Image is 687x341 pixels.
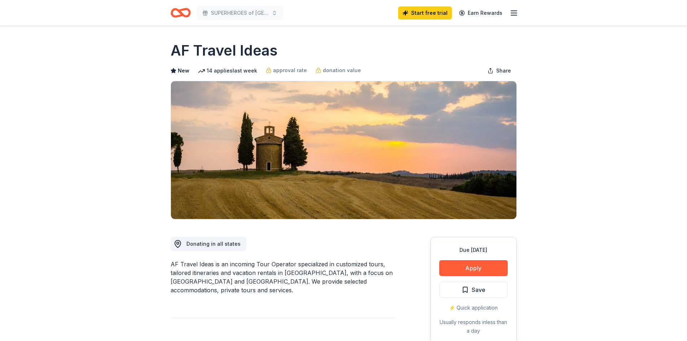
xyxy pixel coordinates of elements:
[197,6,283,20] button: SUPERHEROES of [GEOGRAPHIC_DATA] hope
[482,64,517,78] button: Share
[496,66,511,75] span: Share
[323,66,361,75] span: donation value
[273,66,307,75] span: approval rate
[455,6,507,19] a: Earn Rewards
[211,9,269,17] span: SUPERHEROES of [GEOGRAPHIC_DATA] hope
[198,66,257,75] div: 14 applies last week
[266,66,307,75] a: approval rate
[316,66,361,75] a: donation value
[171,260,396,294] div: AF Travel Ideas is an incoming Tour Operator specialized in customized tours, tailored itinerarie...
[171,81,516,219] img: Image for AF Travel Ideas
[439,318,508,335] div: Usually responds in less than a day
[186,241,241,247] span: Donating in all states
[472,285,485,294] span: Save
[171,4,191,21] a: Home
[439,260,508,276] button: Apply
[171,40,278,61] h1: AF Travel Ideas
[439,246,508,254] div: Due [DATE]
[178,66,189,75] span: New
[439,303,508,312] div: ⚡️ Quick application
[439,282,508,298] button: Save
[398,6,452,19] a: Start free trial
